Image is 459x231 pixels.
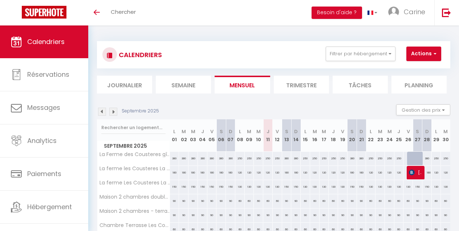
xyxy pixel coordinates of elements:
[357,208,366,222] div: 90
[407,128,410,135] abbr: V
[273,119,282,152] th: 12
[245,208,254,222] div: 90
[263,166,273,179] div: 120
[366,208,375,222] div: 90
[245,180,254,194] div: 130
[239,128,241,135] abbr: L
[170,152,179,165] div: 380
[179,180,188,194] div: 150
[301,208,310,222] div: 90
[320,208,329,222] div: 90
[413,180,422,194] div: 150
[329,194,338,208] div: 60
[215,76,270,93] li: Mensuel
[27,136,57,145] span: Analytics
[188,208,198,222] div: 90
[425,128,429,135] abbr: D
[441,180,450,194] div: 130
[27,202,72,211] span: Hébergement
[254,194,263,208] div: 60
[378,128,382,135] abbr: M
[98,152,171,157] span: La Ferme des Cousteres gîte à [GEOGRAPHIC_DATA]
[245,166,254,179] div: 120
[348,194,357,208] div: 90
[326,47,395,61] button: Filtrer par hébergement
[188,194,198,208] div: 90
[282,180,292,194] div: 150
[207,194,217,208] div: 90
[97,141,170,151] span: Septembre 2025
[388,7,399,17] img: ...
[394,208,404,222] div: 90
[329,180,338,194] div: 130
[432,166,441,179] div: 120
[198,152,207,165] div: 380
[291,166,301,179] div: 180
[254,180,263,194] div: 130
[403,208,413,222] div: 90
[432,208,441,222] div: 90
[422,180,432,194] div: 150
[173,128,175,135] abbr: L
[329,152,338,165] div: 250
[403,194,413,208] div: 60
[403,180,413,194] div: 130
[397,128,400,135] abbr: J
[22,6,66,19] img: Super Booking
[338,166,348,179] div: 120
[422,166,432,179] div: 180
[370,128,372,135] abbr: L
[301,180,310,194] div: 130
[357,194,366,208] div: 90
[413,208,422,222] div: 90
[27,169,61,178] span: Paiements
[179,208,188,222] div: 90
[404,7,425,16] span: Carine
[366,152,375,165] div: 250
[432,152,441,165] div: 250
[207,119,217,152] th: 05
[98,223,171,228] span: Chambre Terrasse Les Cousteres
[27,103,60,112] span: Messages
[291,180,301,194] div: 150
[422,152,432,165] div: 380
[170,166,179,179] div: 180
[385,119,394,152] th: 24
[254,152,263,165] div: 250
[216,180,226,194] div: 150
[254,208,263,222] div: 90
[207,180,217,194] div: 150
[282,208,292,222] div: 90
[235,194,245,208] div: 60
[385,166,394,179] div: 120
[304,128,306,135] abbr: L
[226,119,235,152] th: 07
[216,152,226,165] div: 380
[394,194,404,208] div: 60
[332,128,335,135] abbr: J
[348,152,357,165] div: 380
[350,128,354,135] abbr: S
[348,166,357,179] div: 180
[394,152,404,165] div: 250
[216,208,226,222] div: 90
[188,166,198,179] div: 180
[226,208,235,222] div: 90
[301,194,310,208] div: 60
[320,194,329,208] div: 60
[406,47,441,61] button: Actions
[263,119,273,152] th: 11
[198,166,207,179] div: 180
[245,152,254,165] div: 250
[198,208,207,222] div: 90
[282,119,292,152] th: 13
[301,152,310,165] div: 250
[320,180,329,194] div: 130
[274,76,329,93] li: Trimestre
[441,166,450,179] div: 120
[385,194,394,208] div: 60
[216,166,226,179] div: 180
[320,166,329,179] div: 120
[198,194,207,208] div: 90
[301,119,310,152] th: 15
